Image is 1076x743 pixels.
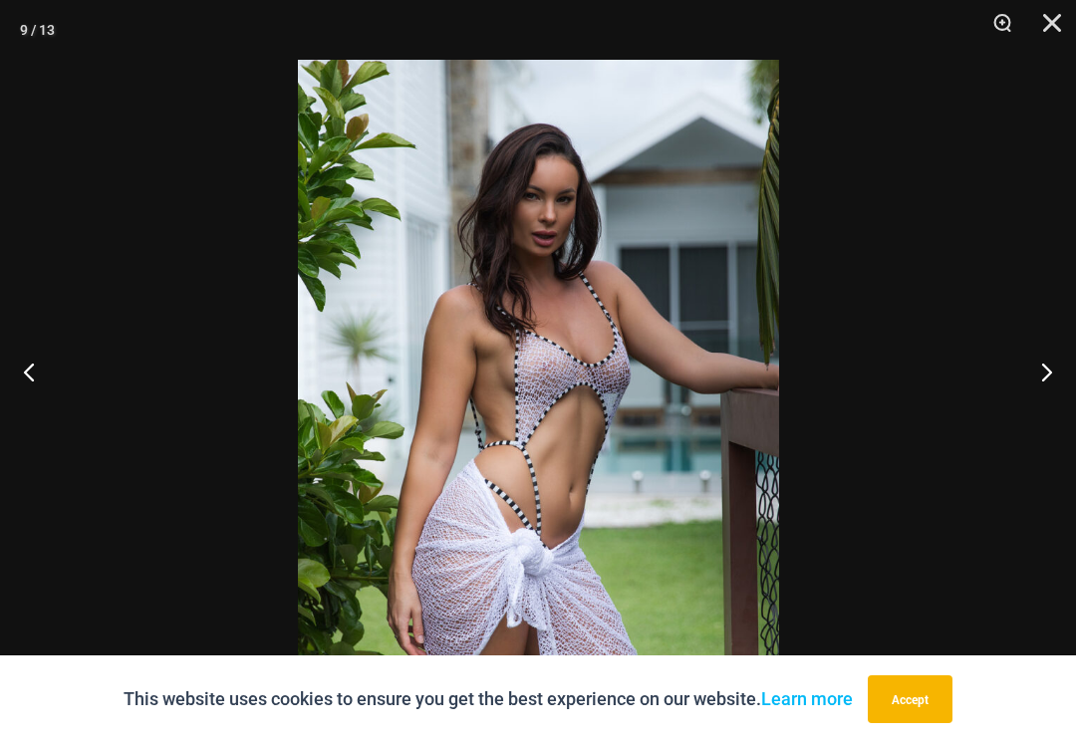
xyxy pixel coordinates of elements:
[20,15,55,45] div: 9 / 13
[124,684,853,714] p: This website uses cookies to ensure you get the best experience on our website.
[868,675,952,723] button: Accept
[761,688,853,709] a: Learn more
[1001,322,1076,421] button: Next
